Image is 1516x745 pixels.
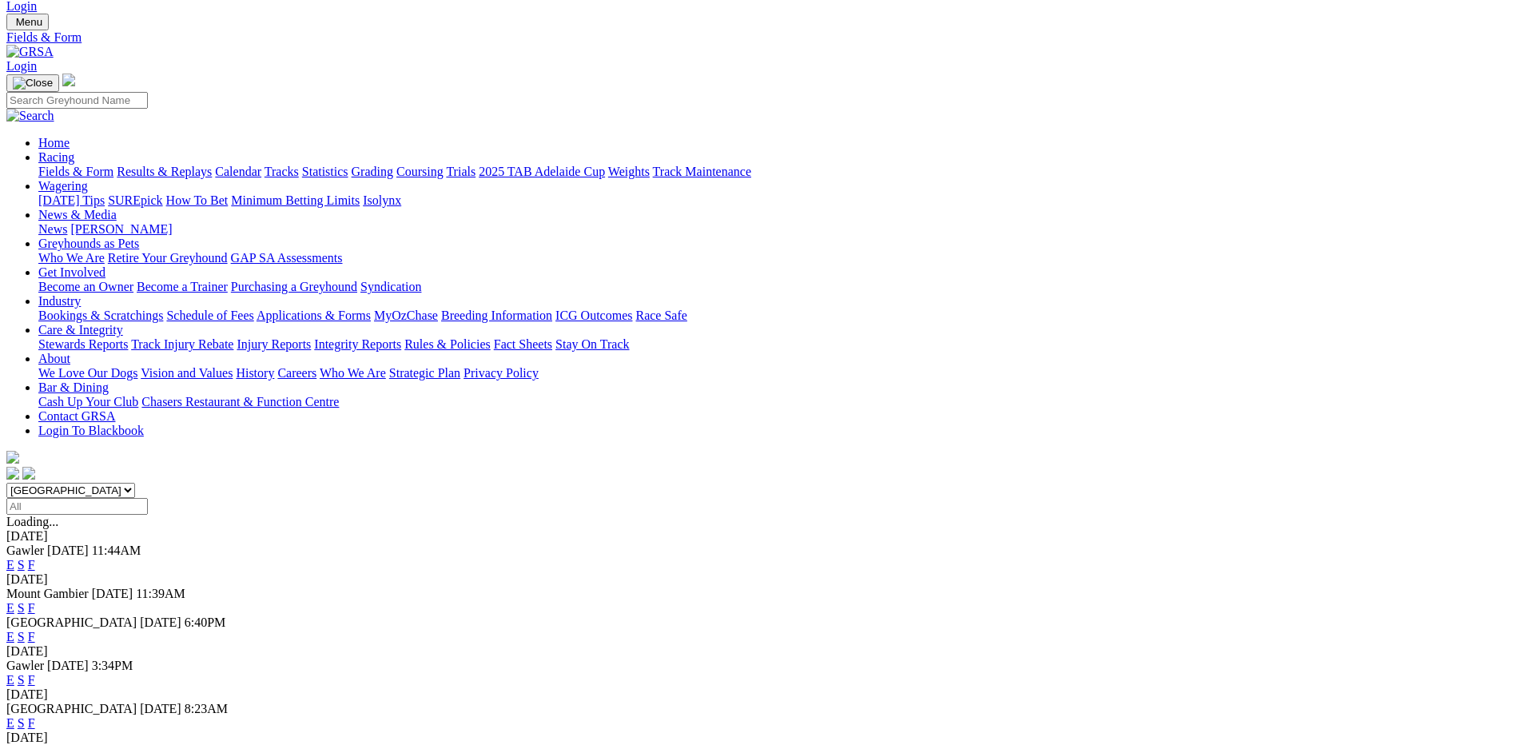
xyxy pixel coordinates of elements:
[38,337,1510,352] div: Care & Integrity
[352,165,393,178] a: Grading
[446,165,475,178] a: Trials
[6,644,1510,659] div: [DATE]
[108,251,228,265] a: Retire Your Greyhound
[38,395,1510,409] div: Bar & Dining
[16,16,42,28] span: Menu
[38,337,128,351] a: Stewards Reports
[320,366,386,380] a: Who We Are
[28,630,35,643] a: F
[38,193,1510,208] div: Wagering
[38,309,163,322] a: Bookings & Scratchings
[314,337,401,351] a: Integrity Reports
[38,193,105,207] a: [DATE] Tips
[22,467,35,480] img: twitter.svg
[6,529,1510,544] div: [DATE]
[479,165,605,178] a: 2025 TAB Adelaide Cup
[374,309,438,322] a: MyOzChase
[70,222,172,236] a: [PERSON_NAME]
[231,280,357,293] a: Purchasing a Greyhound
[653,165,751,178] a: Track Maintenance
[38,237,139,250] a: Greyhounds as Pets
[6,467,19,480] img: facebook.svg
[257,309,371,322] a: Applications & Forms
[141,395,339,408] a: Chasers Restaurant & Function Centre
[6,716,14,730] a: E
[6,558,14,572] a: E
[236,366,274,380] a: History
[38,179,88,193] a: Wagering
[555,309,632,322] a: ICG Outcomes
[38,280,1510,294] div: Get Involved
[302,165,348,178] a: Statistics
[6,702,137,715] span: [GEOGRAPHIC_DATA]
[6,451,19,464] img: logo-grsa-white.png
[18,558,25,572] a: S
[38,251,1510,265] div: Greyhounds as Pets
[140,702,181,715] span: [DATE]
[231,251,343,265] a: GAP SA Assessments
[215,165,261,178] a: Calendar
[360,280,421,293] a: Syndication
[38,424,144,437] a: Login To Blackbook
[277,366,316,380] a: Careers
[38,251,105,265] a: Who We Are
[6,515,58,528] span: Loading...
[6,544,44,557] span: Gawler
[6,30,1510,45] a: Fields & Form
[464,366,539,380] a: Privacy Policy
[38,366,137,380] a: We Love Our Dogs
[389,366,460,380] a: Strategic Plan
[185,702,228,715] span: 8:23AM
[137,280,228,293] a: Become a Trainer
[38,280,133,293] a: Become an Owner
[38,380,109,394] a: Bar & Dining
[555,337,629,351] a: Stay On Track
[108,193,162,207] a: SUREpick
[38,323,123,337] a: Care & Integrity
[92,544,141,557] span: 11:44AM
[38,409,115,423] a: Contact GRSA
[18,673,25,687] a: S
[18,716,25,730] a: S
[6,587,89,600] span: Mount Gambier
[6,601,14,615] a: E
[38,165,113,178] a: Fields & Form
[38,352,70,365] a: About
[38,222,67,236] a: News
[166,193,229,207] a: How To Bet
[6,630,14,643] a: E
[92,587,133,600] span: [DATE]
[18,630,25,643] a: S
[635,309,686,322] a: Race Safe
[131,337,233,351] a: Track Injury Rebate
[38,208,117,221] a: News & Media
[62,74,75,86] img: logo-grsa-white.png
[6,45,54,59] img: GRSA
[28,601,35,615] a: F
[404,337,491,351] a: Rules & Policies
[396,165,444,178] a: Coursing
[231,193,360,207] a: Minimum Betting Limits
[28,673,35,687] a: F
[117,165,212,178] a: Results & Replays
[141,366,233,380] a: Vision and Values
[6,498,148,515] input: Select date
[38,309,1510,323] div: Industry
[494,337,552,351] a: Fact Sheets
[13,77,53,90] img: Close
[6,731,1510,745] div: [DATE]
[6,673,14,687] a: E
[92,659,133,672] span: 3:34PM
[28,558,35,572] a: F
[18,601,25,615] a: S
[6,572,1510,587] div: [DATE]
[185,616,226,629] span: 6:40PM
[38,136,70,149] a: Home
[6,109,54,123] img: Search
[166,309,253,322] a: Schedule of Fees
[136,587,185,600] span: 11:39AM
[140,616,181,629] span: [DATE]
[38,265,105,279] a: Get Involved
[441,309,552,322] a: Breeding Information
